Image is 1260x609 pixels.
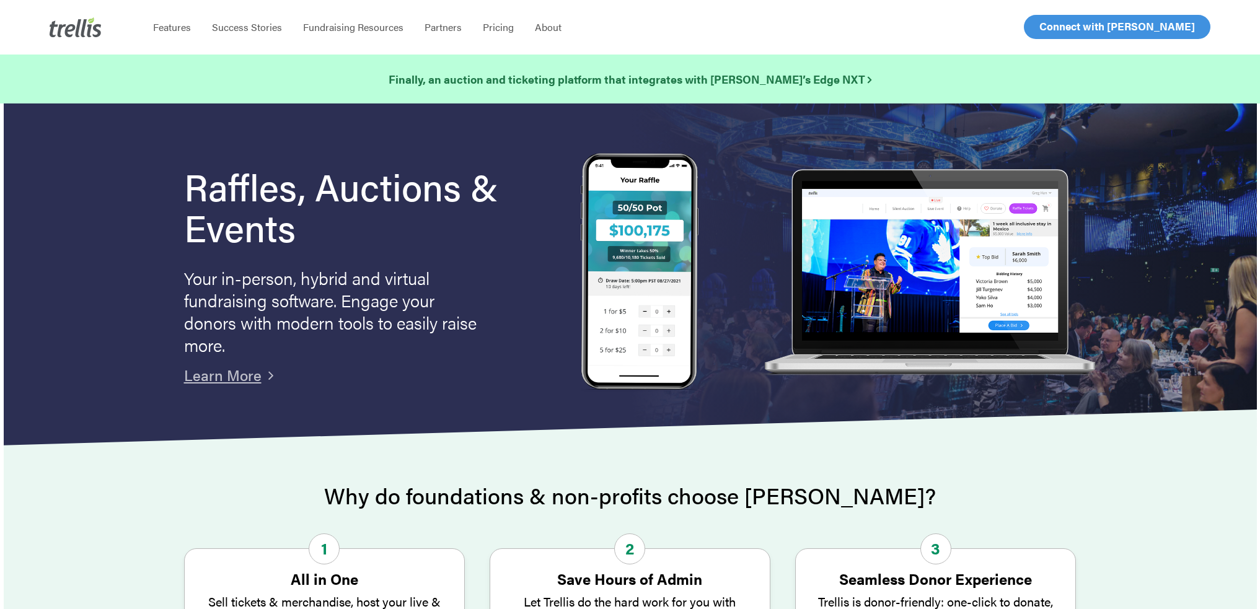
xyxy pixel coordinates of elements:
[389,71,871,88] a: Finally, an auction and ticketing platform that integrates with [PERSON_NAME]’s Edge NXT
[309,533,340,564] span: 1
[524,21,572,33] a: About
[293,21,414,33] a: Fundraising Resources
[483,20,514,34] span: Pricing
[472,21,524,33] a: Pricing
[50,17,102,37] img: Trellis
[757,169,1101,377] img: rafflelaptop_mac_optim.png
[581,153,698,393] img: Trellis Raffles, Auctions and Event Fundraising
[184,483,1077,508] h2: Why do foundations & non-profits choose [PERSON_NAME]?
[389,71,871,87] strong: Finally, an auction and ticketing platform that integrates with [PERSON_NAME]’s Edge NXT
[303,20,403,34] span: Fundraising Resources
[184,165,531,247] h1: Raffles, Auctions & Events
[143,21,201,33] a: Features
[1039,19,1195,33] span: Connect with [PERSON_NAME]
[153,20,191,34] span: Features
[212,20,282,34] span: Success Stories
[414,21,472,33] a: Partners
[184,364,262,385] a: Learn More
[839,568,1032,589] strong: Seamless Donor Experience
[535,20,562,34] span: About
[201,21,293,33] a: Success Stories
[291,568,358,589] strong: All in One
[184,266,482,356] p: Your in-person, hybrid and virtual fundraising software. Engage your donors with modern tools to ...
[920,533,951,564] span: 3
[1024,15,1210,39] a: Connect with [PERSON_NAME]
[557,568,702,589] strong: Save Hours of Admin
[425,20,462,34] span: Partners
[614,533,645,564] span: 2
